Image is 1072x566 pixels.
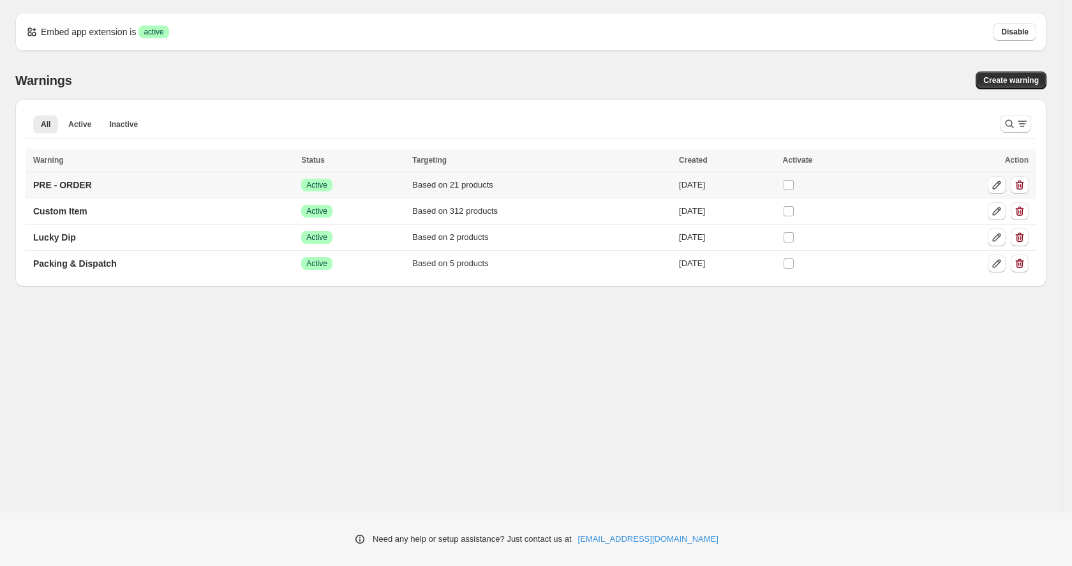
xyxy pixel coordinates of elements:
[412,257,671,270] div: Based on 5 products
[33,179,92,191] p: PRE - ORDER
[301,156,325,165] span: Status
[976,71,1046,89] a: Create warning
[144,27,163,37] span: active
[15,73,72,88] h2: Warnings
[679,179,775,191] div: [DATE]
[306,206,327,216] span: Active
[68,119,91,130] span: Active
[33,231,76,244] p: Lucky Dip
[33,205,87,218] p: Custom Item
[412,156,447,165] span: Targeting
[33,156,64,165] span: Warning
[983,75,1039,86] span: Create warning
[412,231,671,244] div: Based on 2 products
[306,258,327,269] span: Active
[41,119,50,130] span: All
[578,533,718,546] a: [EMAIL_ADDRESS][DOMAIN_NAME]
[26,175,100,195] a: PRE - ORDER
[1001,115,1031,133] button: Search and filter results
[109,119,138,130] span: Inactive
[679,257,775,270] div: [DATE]
[679,205,775,218] div: [DATE]
[783,156,813,165] span: Activate
[26,253,124,274] a: Packing & Dispatch
[994,23,1036,41] button: Disable
[1001,27,1029,37] span: Disable
[679,231,775,244] div: [DATE]
[306,180,327,190] span: Active
[41,26,136,38] p: Embed app extension is
[412,179,671,191] div: Based on 21 products
[306,232,327,242] span: Active
[33,257,117,270] p: Packing & Dispatch
[26,201,95,221] a: Custom Item
[26,227,84,248] a: Lucky Dip
[412,205,671,218] div: Based on 312 products
[1005,156,1029,165] span: Action
[679,156,708,165] span: Created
